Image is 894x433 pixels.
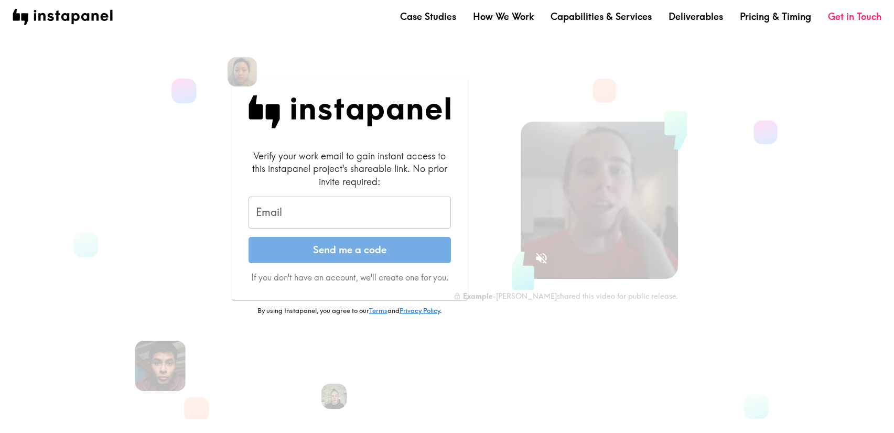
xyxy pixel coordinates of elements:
a: Case Studies [400,10,456,23]
a: Privacy Policy [400,306,440,315]
img: Instapanel [249,95,451,128]
img: Martina [321,384,347,409]
p: By using Instapanel, you agree to our and . [232,306,468,316]
a: Deliverables [669,10,723,23]
b: Example [463,291,492,301]
a: Get in Touch [828,10,881,23]
button: Sound is off [530,247,553,269]
a: Pricing & Timing [740,10,811,23]
button: Send me a code [249,237,451,263]
a: Capabilities & Services [551,10,652,23]
div: Verify your work email to gain instant access to this instapanel project's shareable link. No pri... [249,149,451,188]
img: Lisa [228,57,257,86]
a: Terms [369,306,387,315]
p: If you don't have an account, we'll create one for you. [249,272,451,283]
img: instapanel [13,9,113,25]
div: - [PERSON_NAME] shared this video for public release. [454,291,678,301]
img: Alfredo [135,341,185,391]
a: How We Work [473,10,534,23]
